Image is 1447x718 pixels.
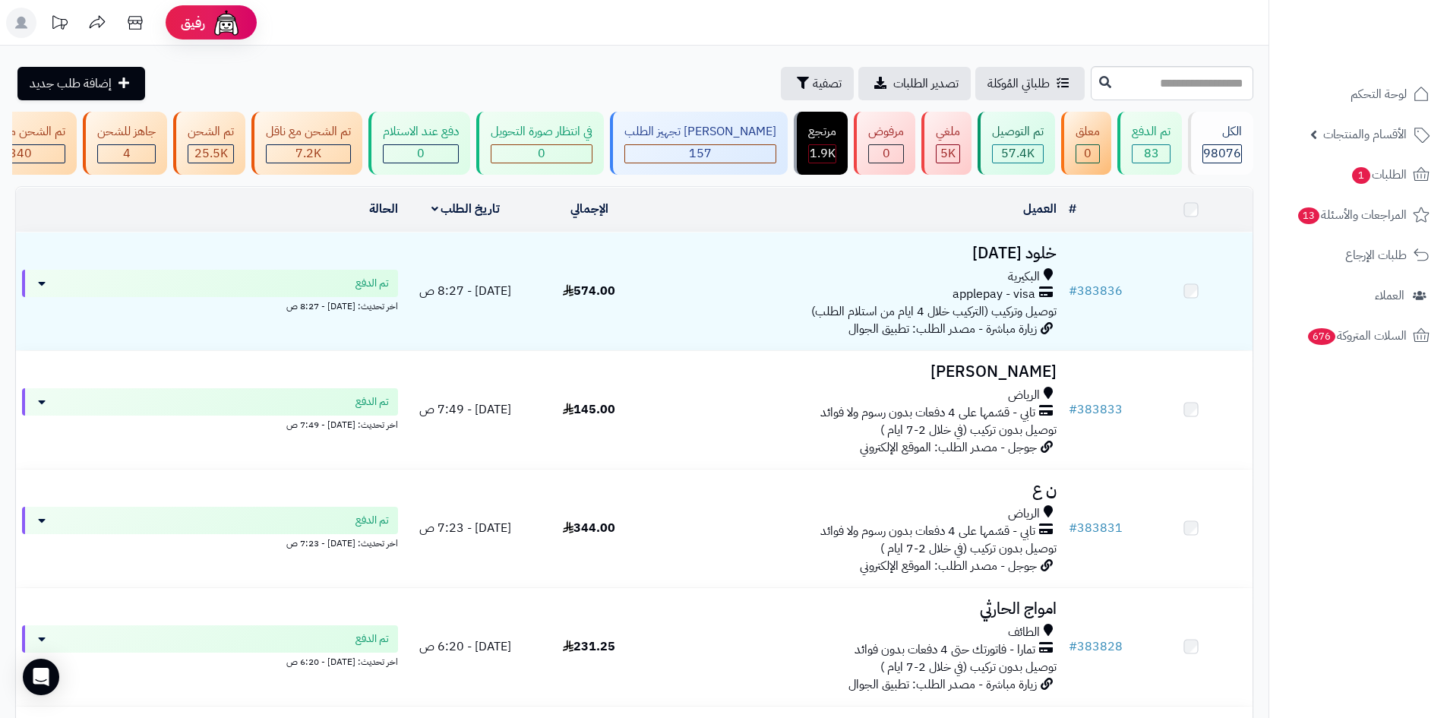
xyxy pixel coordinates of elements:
[1023,200,1057,218] a: العميل
[1133,145,1170,163] div: 83
[657,600,1057,618] h3: امواج الحارثي
[1323,124,1407,145] span: الأقسام والمنتجات
[1278,76,1438,112] a: لوحة التحكم
[883,144,890,163] span: 0
[848,320,1037,338] span: زيارة مباشرة - مصدر الطلب: تطبيق الجوال
[860,557,1037,575] span: جوجل - مصدر الطلب: الموقع الإلكتروني
[809,145,836,163] div: 1869
[419,282,511,300] span: [DATE] - 8:27 ص
[1069,200,1076,218] a: #
[491,145,592,163] div: 0
[1001,144,1035,163] span: 57.4K
[295,144,321,163] span: 7.2K
[570,200,608,218] a: الإجمالي
[937,145,959,163] div: 5026
[355,394,389,410] span: تم الدفع
[1069,400,1123,419] a: #383833
[953,286,1035,303] span: applepay - visa
[355,276,389,291] span: تم الدفع
[97,123,156,141] div: جاهز للشحن
[419,519,511,537] span: [DATE] - 7:23 ص
[538,144,545,163] span: 0
[1069,519,1123,537] a: #383831
[431,200,501,218] a: تاريخ الطلب
[1278,318,1438,354] a: السلات المتروكة676
[1298,207,1320,225] span: 13
[1008,505,1040,523] span: الرياض
[607,112,791,175] a: [PERSON_NAME] تجهيز الطلب 157
[1308,328,1336,346] span: 676
[9,144,32,163] span: 340
[1114,112,1185,175] a: تم الدفع 83
[369,200,398,218] a: الحالة
[1351,164,1407,185] span: الطلبات
[267,145,350,163] div: 7222
[80,112,170,175] a: جاهز للشحن 4
[860,438,1037,457] span: جوجل - مصدر الطلب: الموقع الإلكتروني
[1185,112,1256,175] a: الكل98076
[820,404,1035,422] span: تابي - قسّمها على 4 دفعات بدون رسوم ولا فوائد
[491,123,592,141] div: في انتظار صورة التحويل
[1144,144,1159,163] span: 83
[975,67,1085,100] a: طلباتي المُوكلة
[473,112,607,175] a: في انتظار صورة التحويل 0
[1344,35,1433,67] img: logo-2.png
[880,421,1057,439] span: توصيل بدون تركيب (في خلال 2-7 ايام )
[1058,112,1114,175] a: معلق 0
[419,400,511,419] span: [DATE] - 7:49 ص
[1069,637,1077,656] span: #
[848,675,1037,694] span: زيارة مباشرة - مصدر الطلب: تطبيق الجوال
[188,123,234,141] div: تم الشحن
[170,112,248,175] a: تم الشحن 25.5K
[1306,325,1407,346] span: السلات المتروكة
[181,14,205,32] span: رفيق
[936,123,960,141] div: ملغي
[1132,123,1171,141] div: تم الدفع
[563,637,615,656] span: 231.25
[1352,167,1371,185] span: 1
[1351,84,1407,105] span: لوحة التحكم
[810,144,836,163] span: 1.9K
[22,297,398,313] div: اخر تحديث: [DATE] - 8:27 ص
[689,144,712,163] span: 157
[1278,197,1438,233] a: المراجعات والأسئلة13
[1069,637,1123,656] a: #383828
[781,67,854,100] button: تصفية
[1076,123,1100,141] div: معلق
[851,112,918,175] a: مرفوض 0
[419,637,511,656] span: [DATE] - 6:20 ص
[858,67,971,100] a: تصدير الطلبات
[993,145,1043,163] div: 57350
[1345,245,1407,266] span: طلبات الإرجاع
[893,74,959,93] span: تصدير الطلبات
[1008,624,1040,641] span: الطائف
[940,144,956,163] span: 5K
[869,145,903,163] div: 0
[855,641,1035,659] span: تمارا - فاتورتك حتى 4 دفعات بدون فوائد
[1069,519,1077,537] span: #
[1278,237,1438,274] a: طلبات الإرجاع
[1202,123,1242,141] div: الكل
[1069,282,1123,300] a: #383836
[365,112,473,175] a: دفع عند الاستلام 0
[657,245,1057,262] h3: خلود [DATE]
[808,123,836,141] div: مرتجع
[563,519,615,537] span: 344.00
[211,8,242,38] img: ai-face.png
[248,112,365,175] a: تم الشحن مع ناقل 7.2K
[22,534,398,550] div: اخر تحديث: [DATE] - 7:23 ص
[1069,282,1077,300] span: #
[918,112,975,175] a: ملغي 5K
[1278,277,1438,314] a: العملاء
[1076,145,1099,163] div: 0
[98,145,155,163] div: 4
[1375,285,1404,306] span: العملاء
[383,123,459,141] div: دفع عند الاستلام
[23,659,59,695] div: Open Intercom Messenger
[975,112,1058,175] a: تم التوصيل 57.4K
[625,145,776,163] div: 157
[563,400,615,419] span: 145.00
[1008,268,1040,286] span: البكيرية
[987,74,1050,93] span: طلباتي المُوكلة
[880,658,1057,676] span: توصيل بدون تركيب (في خلال 2-7 ايام )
